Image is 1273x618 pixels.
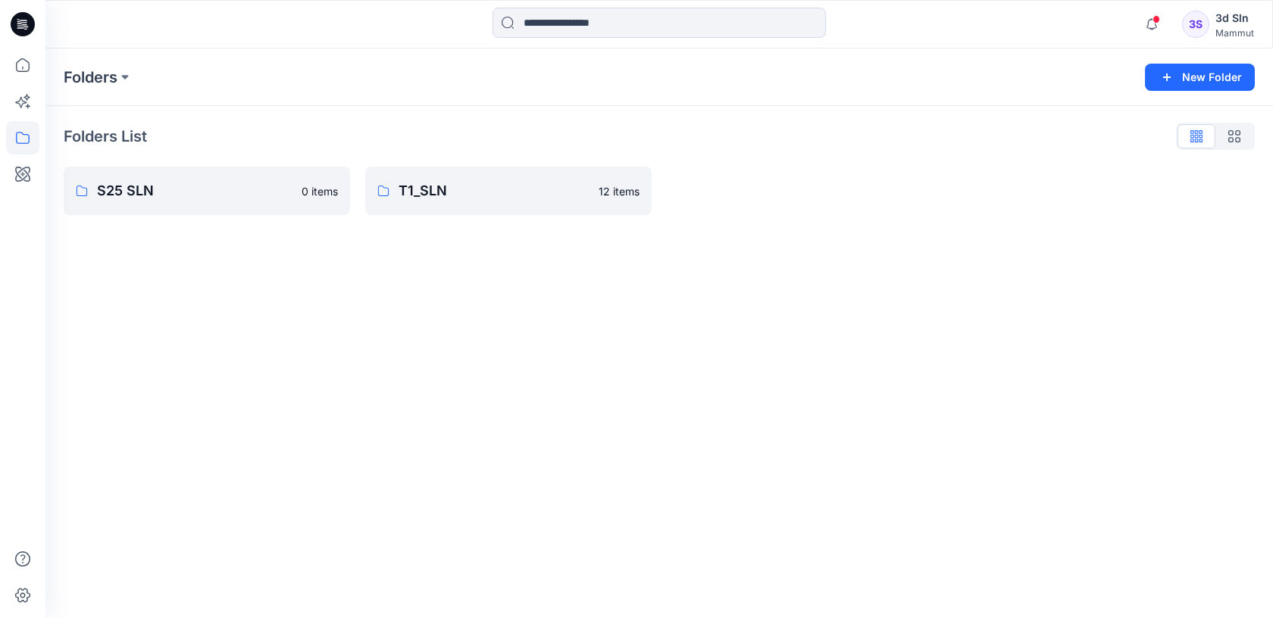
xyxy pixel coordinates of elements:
[97,180,292,201] p: S25 SLN
[64,167,350,215] a: S25 SLN0 items
[64,125,147,148] p: Folders List
[365,167,652,215] a: T1_SLN12 items
[1215,27,1254,39] div: Mammut
[1182,11,1209,38] div: 3S
[399,180,590,201] p: T1_SLN
[599,183,640,199] p: 12 items
[64,67,117,88] a: Folders
[1215,9,1254,27] div: 3d Sln
[302,183,338,199] p: 0 items
[1145,64,1255,91] button: New Folder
